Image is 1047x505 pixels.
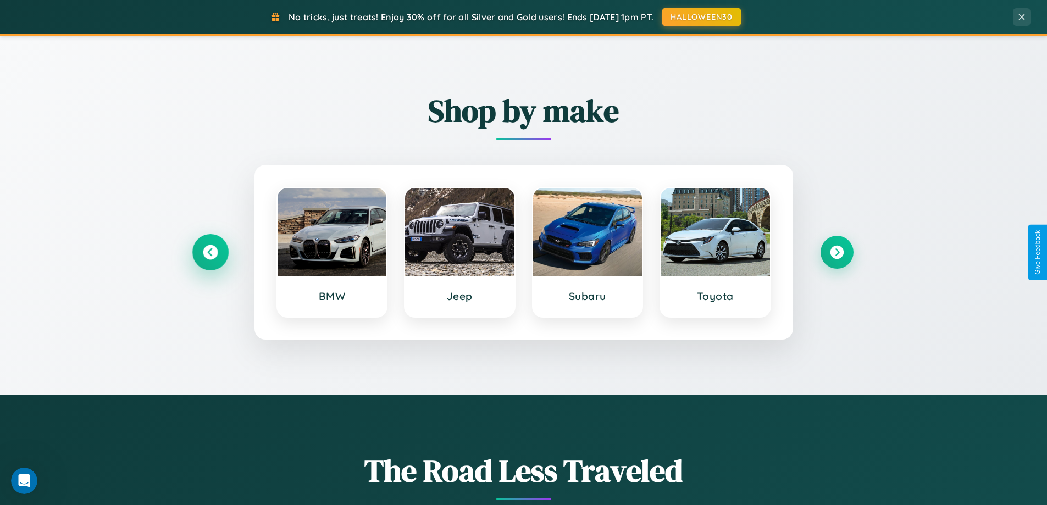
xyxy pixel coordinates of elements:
[672,290,759,303] h3: Toyota
[289,290,376,303] h3: BMW
[11,468,37,494] iframe: Intercom live chat
[1034,230,1042,275] div: Give Feedback
[289,12,653,23] span: No tricks, just treats! Enjoy 30% off for all Silver and Gold users! Ends [DATE] 1pm PT.
[544,290,631,303] h3: Subaru
[194,90,854,132] h2: Shop by make
[416,290,503,303] h3: Jeep
[662,8,741,26] button: HALLOWEEN30
[194,449,854,492] h1: The Road Less Traveled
